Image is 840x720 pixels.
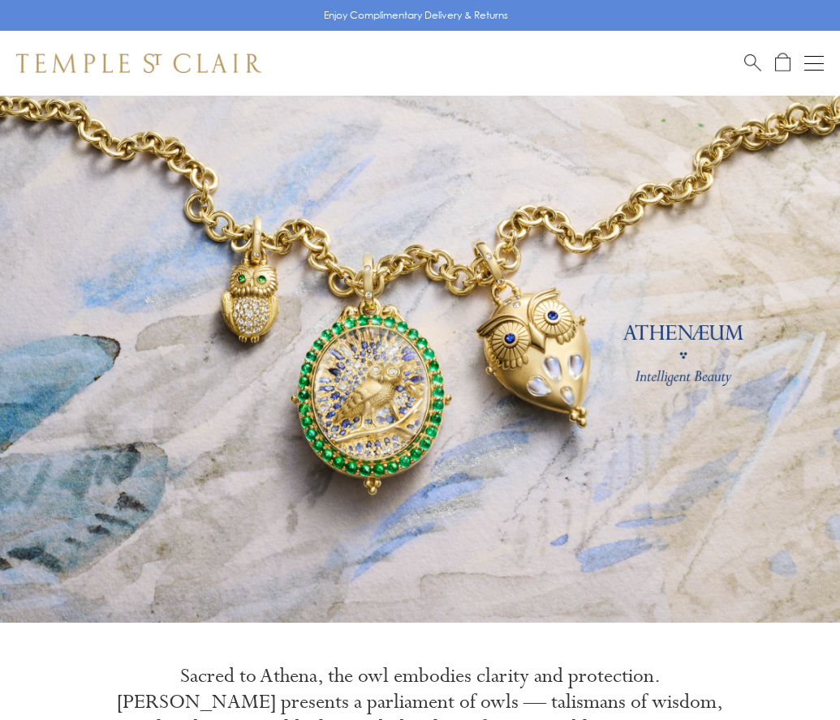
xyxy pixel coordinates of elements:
img: Temple St. Clair [16,54,261,73]
a: Search [744,53,761,73]
a: Open Shopping Bag [775,53,790,73]
button: Open navigation [804,54,824,73]
p: Enjoy Complimentary Delivery & Returns [324,7,508,24]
